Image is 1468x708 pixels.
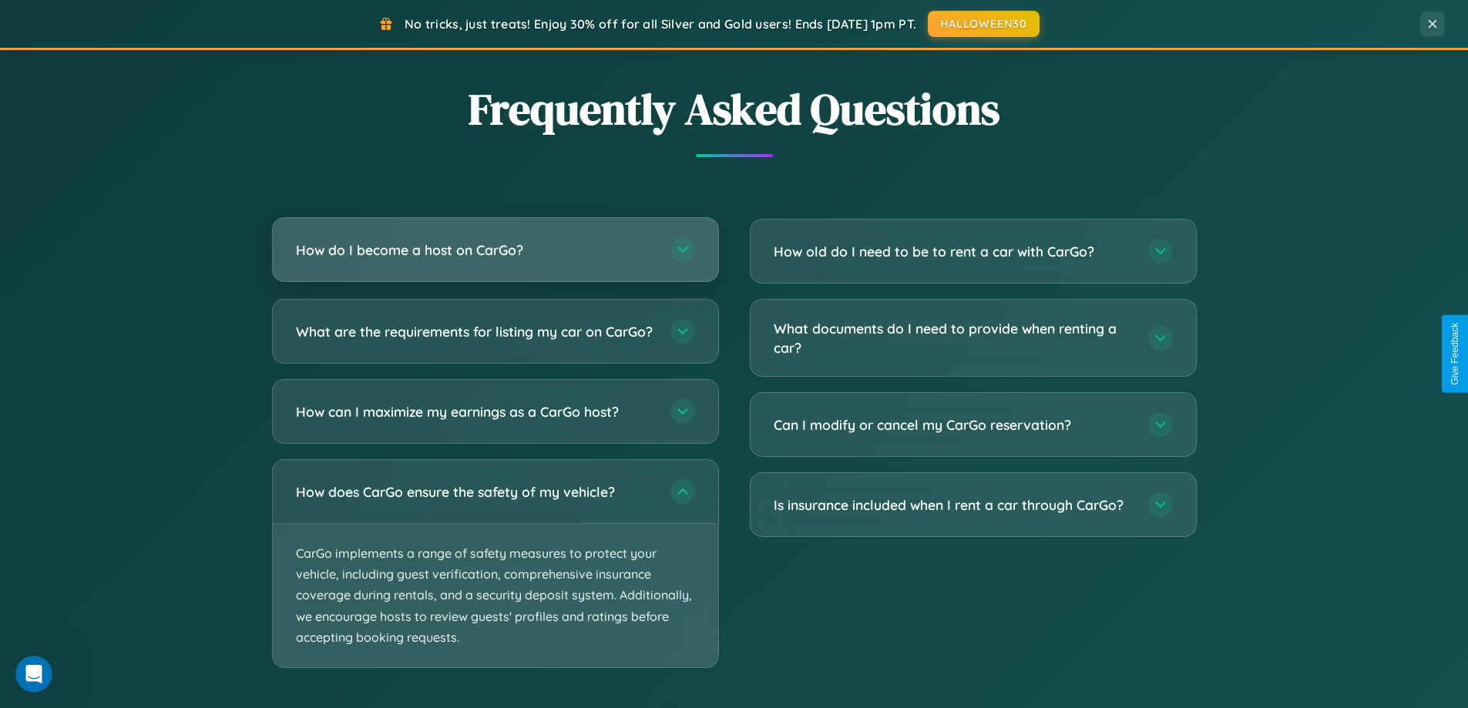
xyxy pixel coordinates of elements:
div: Give Feedback [1450,323,1460,385]
iframe: Intercom live chat [15,656,52,693]
h3: Can I modify or cancel my CarGo reservation? [774,415,1133,435]
h3: What documents do I need to provide when renting a car? [774,319,1133,357]
h3: How old do I need to be to rent a car with CarGo? [774,242,1133,261]
h3: How does CarGo ensure the safety of my vehicle? [296,482,655,502]
button: HALLOWEEN30 [928,11,1040,37]
h3: How do I become a host on CarGo? [296,240,655,260]
h2: Frequently Asked Questions [272,79,1197,139]
span: No tricks, just treats! Enjoy 30% off for all Silver and Gold users! Ends [DATE] 1pm PT. [405,16,916,32]
h3: What are the requirements for listing my car on CarGo? [296,322,655,341]
h3: Is insurance included when I rent a car through CarGo? [774,495,1133,515]
h3: How can I maximize my earnings as a CarGo host? [296,402,655,421]
p: CarGo implements a range of safety measures to protect your vehicle, including guest verification... [273,524,718,667]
